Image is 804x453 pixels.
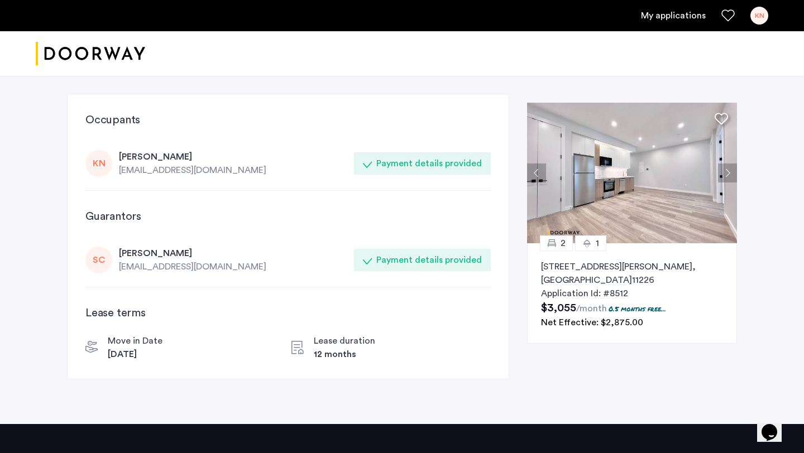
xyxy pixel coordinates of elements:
a: Cazamio logo [36,33,145,75]
div: [EMAIL_ADDRESS][DOMAIN_NAME] [119,260,347,273]
a: My application [641,9,706,22]
span: $3,055 [541,302,576,314]
div: SC [85,247,112,273]
h3: Lease terms [85,305,491,321]
div: Payment details provided [376,253,482,267]
div: [PERSON_NAME] [119,247,347,260]
span: Application Id: #8512 [541,289,628,298]
span: Net Effective: $2,875.00 [541,318,643,327]
sub: /month [576,304,607,313]
button: Previous apartment [527,163,546,182]
div: KN [750,7,768,25]
div: [EMAIL_ADDRESS][DOMAIN_NAME] [119,163,347,177]
div: KN [85,150,112,177]
a: 21[STREET_ADDRESS][PERSON_NAME], [GEOGRAPHIC_DATA]11226Application Id: #85120.5 months free...Net... [527,243,737,344]
div: [DATE] [108,348,162,361]
h3: Guarantors [85,209,491,224]
img: 2014_638491587188264463.jpeg [527,103,737,243]
button: Next apartment [718,163,737,182]
h3: Occupants [85,112,491,128]
a: Favorites [721,9,735,22]
div: [PERSON_NAME] [119,150,347,163]
img: logo [36,33,145,75]
div: 12 months [314,348,375,361]
span: 2 [561,237,566,250]
p: 0.5 months free... [609,304,666,314]
div: Move in Date [108,334,162,348]
iframe: chat widget [757,408,793,442]
p: [STREET_ADDRESS][PERSON_NAME] 11226 [541,260,723,287]
div: Lease duration [314,334,375,348]
span: 1 [596,237,599,250]
div: Payment details provided [376,157,482,170]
